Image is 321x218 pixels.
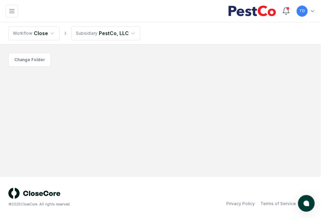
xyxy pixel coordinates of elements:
img: PestCo logo [228,6,276,17]
button: Change Folder [8,53,51,67]
div: Subsidiary [76,30,97,37]
div: Workflow [13,30,32,37]
button: TD [296,5,308,17]
span: TD [299,8,305,14]
img: logo [8,188,61,199]
button: atlas-launcher [298,195,315,212]
a: Terms of Service [260,201,296,207]
a: Privacy Policy [226,201,255,207]
nav: breadcrumb [8,26,140,40]
div: © 2025 CloseCore. All rights reserved. [8,202,160,207]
